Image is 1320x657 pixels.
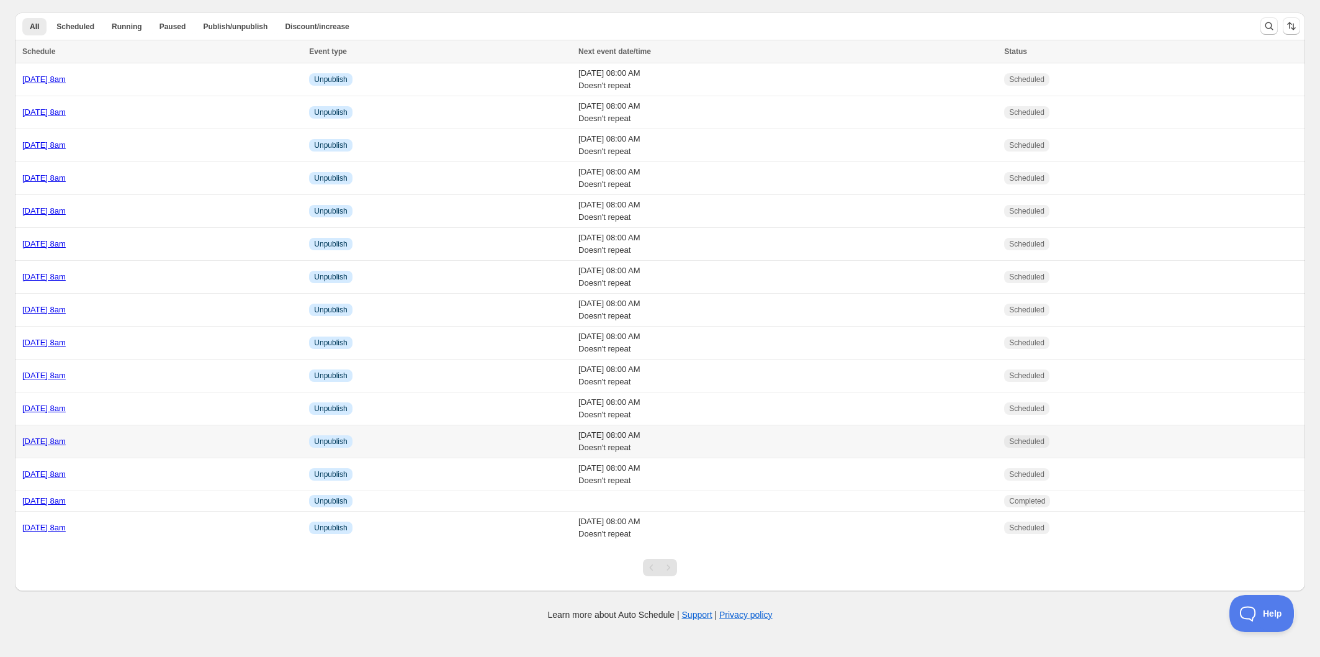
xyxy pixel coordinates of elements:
[1009,140,1044,150] span: Scheduled
[314,404,347,414] span: Unpublish
[112,22,142,32] span: Running
[22,437,66,446] a: [DATE] 8am
[575,512,1000,545] td: [DATE] 08:00 AM Doesn't repeat
[575,360,1000,392] td: [DATE] 08:00 AM Doesn't repeat
[22,239,66,248] a: [DATE] 8am
[22,371,66,380] a: [DATE] 8am
[22,107,66,117] a: [DATE] 8am
[719,610,773,620] a: Privacy policy
[203,22,267,32] span: Publish/unpublish
[1009,272,1044,282] span: Scheduled
[314,338,347,348] span: Unpublish
[1009,206,1044,216] span: Scheduled
[1009,173,1044,183] span: Scheduled
[1009,305,1044,315] span: Scheduled
[314,437,347,446] span: Unpublish
[22,75,66,84] a: [DATE] 8am
[22,206,66,215] a: [DATE] 8am
[314,75,347,84] span: Unpublish
[1009,523,1044,533] span: Scheduled
[1229,595,1295,632] iframe: Toggle Customer Support
[314,371,347,381] span: Unpublish
[1009,404,1044,414] span: Scheduled
[575,195,1000,228] td: [DATE] 08:00 AM Doesn't repeat
[1283,17,1300,35] button: Sort the results
[578,47,651,56] span: Next event date/time
[314,206,347,216] span: Unpublish
[314,107,347,117] span: Unpublish
[643,559,677,576] nav: Pagination
[575,392,1000,425] td: [DATE] 08:00 AM Doesn't repeat
[22,47,55,56] span: Schedule
[575,261,1000,294] td: [DATE] 08:00 AM Doesn't repeat
[1260,17,1278,35] button: Search and filter results
[1009,239,1044,249] span: Scheduled
[314,173,347,183] span: Unpublish
[314,523,347,533] span: Unpublish
[314,469,347,479] span: Unpublish
[1009,469,1044,479] span: Scheduled
[22,338,66,347] a: [DATE] 8am
[314,305,347,315] span: Unpublish
[575,294,1000,327] td: [DATE] 08:00 AM Doesn't repeat
[547,609,772,621] p: Learn more about Auto Schedule | |
[314,496,347,506] span: Unpublish
[575,425,1000,458] td: [DATE] 08:00 AM Doesn't repeat
[22,272,66,281] a: [DATE] 8am
[575,96,1000,129] td: [DATE] 08:00 AM Doesn't repeat
[314,272,347,282] span: Unpublish
[285,22,349,32] span: Discount/increase
[159,22,186,32] span: Paused
[22,173,66,183] a: [DATE] 8am
[314,140,347,150] span: Unpublish
[575,458,1000,491] td: [DATE] 08:00 AM Doesn't repeat
[1009,338,1044,348] span: Scheduled
[1009,496,1045,506] span: Completed
[575,129,1000,162] td: [DATE] 08:00 AM Doesn't repeat
[1009,75,1044,84] span: Scheduled
[22,496,66,505] a: [DATE] 8am
[1004,47,1027,56] span: Status
[56,22,94,32] span: Scheduled
[575,327,1000,360] td: [DATE] 08:00 AM Doesn't repeat
[575,63,1000,96] td: [DATE] 08:00 AM Doesn't repeat
[22,305,66,314] a: [DATE] 8am
[309,47,347,56] span: Event type
[22,404,66,413] a: [DATE] 8am
[314,239,347,249] span: Unpublish
[1009,371,1044,381] span: Scheduled
[22,523,66,532] a: [DATE] 8am
[1009,107,1044,117] span: Scheduled
[575,228,1000,261] td: [DATE] 08:00 AM Doesn't repeat
[22,140,66,150] a: [DATE] 8am
[682,610,712,620] a: Support
[30,22,39,32] span: All
[1009,437,1044,446] span: Scheduled
[22,469,66,479] a: [DATE] 8am
[575,162,1000,195] td: [DATE] 08:00 AM Doesn't repeat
